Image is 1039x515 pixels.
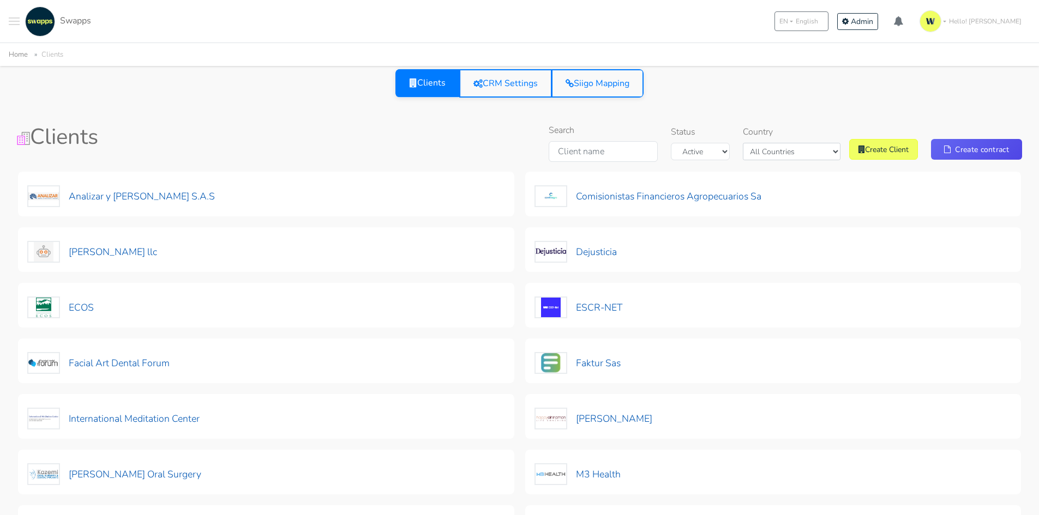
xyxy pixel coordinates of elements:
img: swapps-linkedin-v2.jpg [25,7,55,37]
button: International Meditation Center [27,407,200,430]
img: ESCR-NET [534,296,567,318]
li: Clients [30,49,63,61]
label: Country [743,125,773,138]
button: Analizar y [PERSON_NAME] S.A.S [27,185,215,208]
img: Kathy Jalali [534,408,567,429]
button: Faktur Sas [534,352,621,374]
img: M3 Health [534,463,567,485]
a: Create Client [849,139,918,160]
img: Dejusticia [534,241,567,263]
span: Admin [851,16,873,27]
h1: Clients [17,124,341,150]
a: CRM Settings [459,69,552,98]
button: Facial Art Dental Forum [27,352,170,374]
button: [PERSON_NAME] [534,407,653,430]
span: English [796,16,818,26]
img: ECOS [27,296,60,318]
img: Kazemi Oral Surgery [27,463,60,485]
img: Faktur Sas [534,352,567,374]
button: M3 Health [534,463,621,486]
img: Comisionistas Financieros Agropecuarios Sa [534,185,567,207]
button: [PERSON_NAME] llc [27,240,158,263]
img: International Meditation Center [27,408,60,429]
button: ENEnglish [774,11,828,31]
a: Clients [395,69,460,97]
a: Swapps [22,7,91,37]
img: Facial Art Dental Forum [27,352,60,374]
a: Hello! [PERSON_NAME] [915,6,1030,37]
a: Home [9,50,28,59]
a: Siigo Mapping [551,69,644,98]
label: Status [671,125,695,138]
input: Client name [549,141,658,162]
button: ECOS [27,296,94,319]
button: ESCR-NET [534,296,623,319]
a: Create contract [931,139,1022,160]
span: Swapps [60,15,91,27]
button: Dejusticia [534,240,617,263]
img: Analizar y Lombana S.A.S [27,185,60,207]
label: Search [549,124,574,137]
div: View selector [395,69,644,98]
img: isotipo-3-3e143c57.png [920,10,941,32]
a: Admin [837,13,878,30]
button: Comisionistas Financieros Agropecuarios Sa [534,185,762,208]
button: [PERSON_NAME] Oral Surgery [27,463,202,486]
img: Craig Storti llc [27,241,60,263]
span: Hello! [PERSON_NAME] [949,16,1022,26]
img: Clients Icon [17,132,30,145]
